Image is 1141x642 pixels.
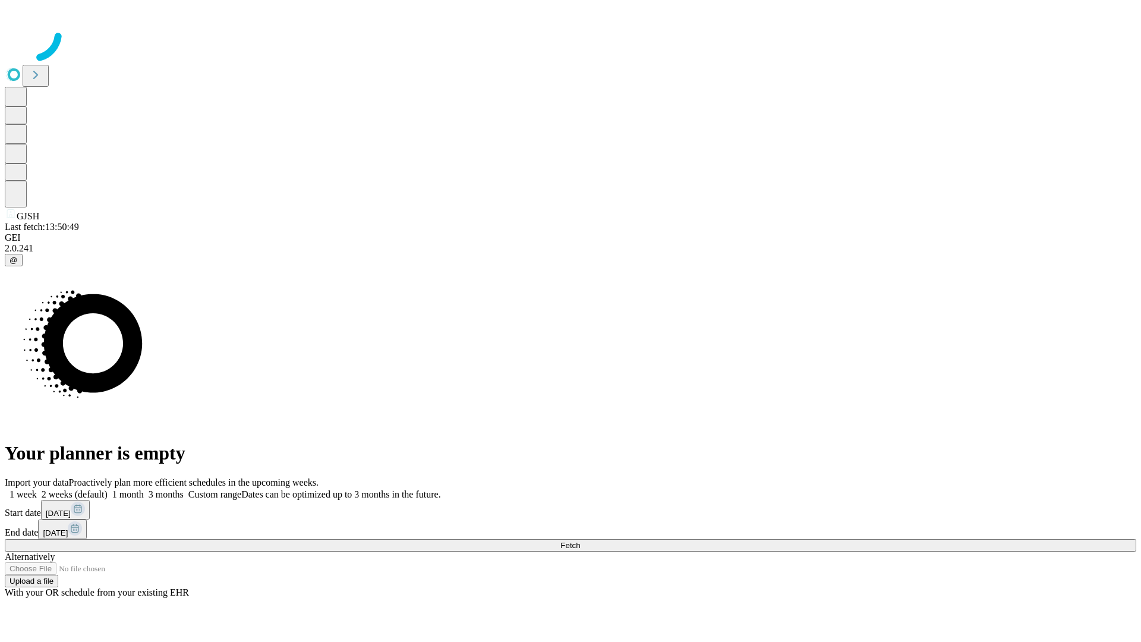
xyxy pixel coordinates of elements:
[5,539,1136,552] button: Fetch
[5,500,1136,520] div: Start date
[69,477,319,487] span: Proactively plan more efficient schedules in the upcoming weeks.
[10,256,18,265] span: @
[5,477,69,487] span: Import your data
[42,489,108,499] span: 2 weeks (default)
[17,211,39,221] span: GJSH
[5,222,79,232] span: Last fetch: 13:50:49
[10,489,37,499] span: 1 week
[5,243,1136,254] div: 2.0.241
[5,254,23,266] button: @
[38,520,87,539] button: [DATE]
[112,489,144,499] span: 1 month
[5,520,1136,539] div: End date
[149,489,184,499] span: 3 months
[5,232,1136,243] div: GEI
[5,587,189,597] span: With your OR schedule from your existing EHR
[560,541,580,550] span: Fetch
[5,552,55,562] span: Alternatively
[188,489,241,499] span: Custom range
[241,489,440,499] span: Dates can be optimized up to 3 months in the future.
[43,528,68,537] span: [DATE]
[41,500,90,520] button: [DATE]
[5,442,1136,464] h1: Your planner is empty
[5,575,58,587] button: Upload a file
[46,509,71,518] span: [DATE]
